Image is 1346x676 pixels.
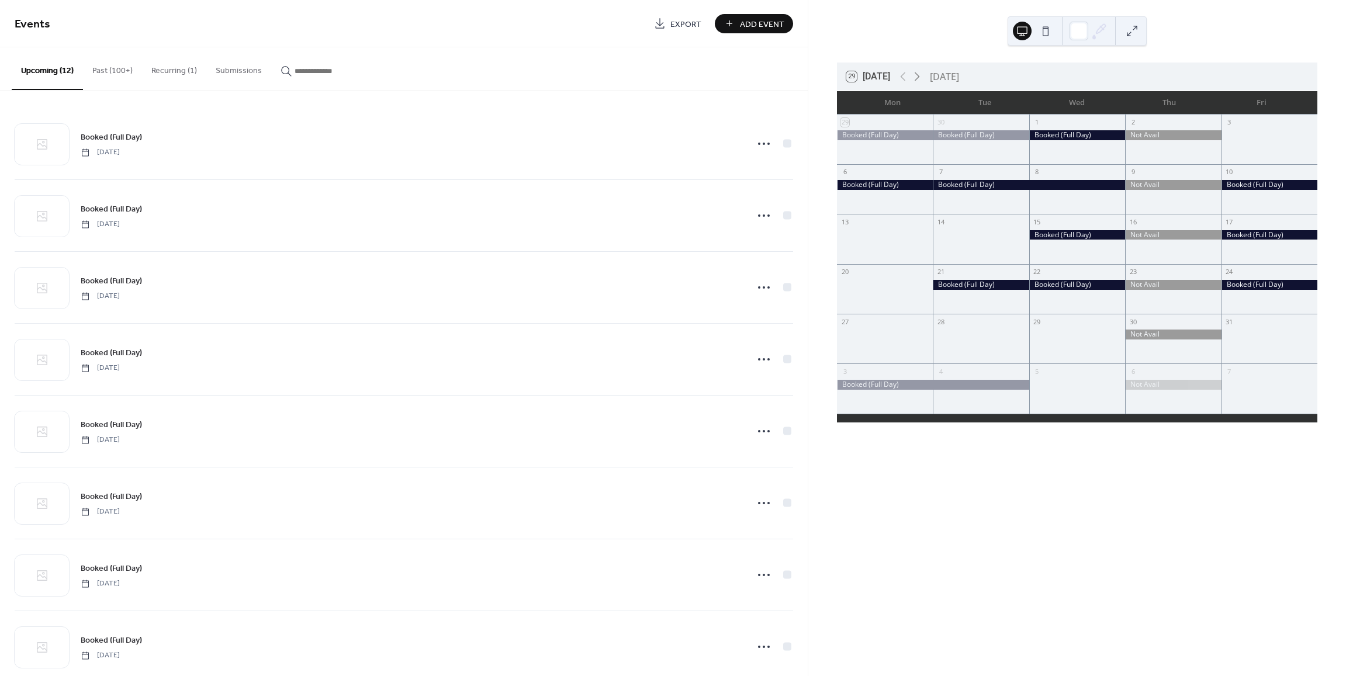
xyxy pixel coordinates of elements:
div: 23 [1129,268,1137,276]
div: 22 [1033,268,1041,276]
div: 20 [840,268,849,276]
span: [DATE] [81,578,120,589]
a: Booked (Full Day) [81,561,142,575]
span: Export [670,18,701,30]
span: [DATE] [81,507,120,517]
button: 29[DATE] [842,68,894,85]
div: 3 [840,367,849,376]
div: Thu [1123,91,1216,115]
div: Booked (Full Day) [837,180,933,190]
div: Booked (Full Day) [1222,280,1317,290]
div: Booked (Full Day) [933,130,1029,140]
div: 17 [1225,217,1234,226]
div: Booked (Full Day) [1029,130,1125,140]
div: Not Avail [1125,230,1221,240]
div: 8 [1033,168,1041,176]
div: 28 [936,317,945,326]
div: 10 [1225,168,1234,176]
div: 6 [840,168,849,176]
div: 3 [1225,118,1234,127]
span: Booked (Full Day) [81,635,142,647]
span: [DATE] [81,147,120,158]
div: Not Avail [1125,130,1221,140]
span: Booked (Full Day) [81,275,142,287]
span: [DATE] [81,650,120,661]
button: Upcoming (12) [12,47,83,90]
span: Booked (Full Day) [81,131,142,144]
div: Booked (Full Day) [933,280,1029,290]
a: Booked (Full Day) [81,274,142,287]
div: Booked (Full Day) [1222,180,1317,190]
div: 4 [936,367,945,376]
span: Add Event [740,18,784,30]
div: 2 [1129,118,1137,127]
button: Recurring (1) [142,47,206,89]
a: Booked (Full Day) [81,490,142,503]
a: Booked (Full Day) [81,346,142,359]
div: 15 [1033,217,1041,226]
button: Past (100+) [83,47,142,89]
div: 30 [936,118,945,127]
div: Not Avail [1125,280,1221,290]
div: Booked (Full Day) [1222,230,1317,240]
div: Booked (Full Day) [933,180,1125,190]
a: Booked (Full Day) [81,130,142,144]
a: Booked (Full Day) [81,633,142,647]
div: 14 [936,217,945,226]
div: Mon [846,91,939,115]
span: Booked (Full Day) [81,491,142,503]
div: 6 [1129,367,1137,376]
div: Booked (Full Day) [1029,230,1125,240]
button: Submissions [206,47,271,89]
span: [DATE] [81,219,120,230]
div: Not Avail [1125,180,1221,190]
div: Booked (Full Day) [837,130,933,140]
span: [DATE] [81,291,120,301]
span: Booked (Full Day) [81,419,142,431]
div: 30 [1129,317,1137,326]
div: Not Avail [1125,330,1221,339]
div: 21 [936,268,945,276]
div: Not Avail [1125,380,1221,390]
span: [DATE] [81,363,120,373]
span: [DATE] [81,435,120,445]
span: Booked (Full Day) [81,203,142,216]
div: Booked (Full Day) [837,380,1029,390]
div: Fri [1216,91,1308,115]
div: 24 [1225,268,1234,276]
div: 16 [1129,217,1137,226]
div: Booked (Full Day) [1029,280,1125,290]
span: Booked (Full Day) [81,347,142,359]
a: Export [645,14,710,33]
div: 13 [840,217,849,226]
div: 27 [840,317,849,326]
div: 29 [1033,317,1041,326]
a: Booked (Full Day) [81,418,142,431]
div: Wed [1031,91,1123,115]
a: Booked (Full Day) [81,202,142,216]
div: 7 [1225,367,1234,376]
div: 5 [1033,367,1041,376]
div: 31 [1225,317,1234,326]
div: [DATE] [930,70,959,84]
button: Add Event [715,14,793,33]
div: 1 [1033,118,1041,127]
div: 9 [1129,168,1137,176]
div: 29 [840,118,849,127]
div: Tue [939,91,1031,115]
span: Events [15,13,50,36]
span: Booked (Full Day) [81,563,142,575]
div: 7 [936,168,945,176]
